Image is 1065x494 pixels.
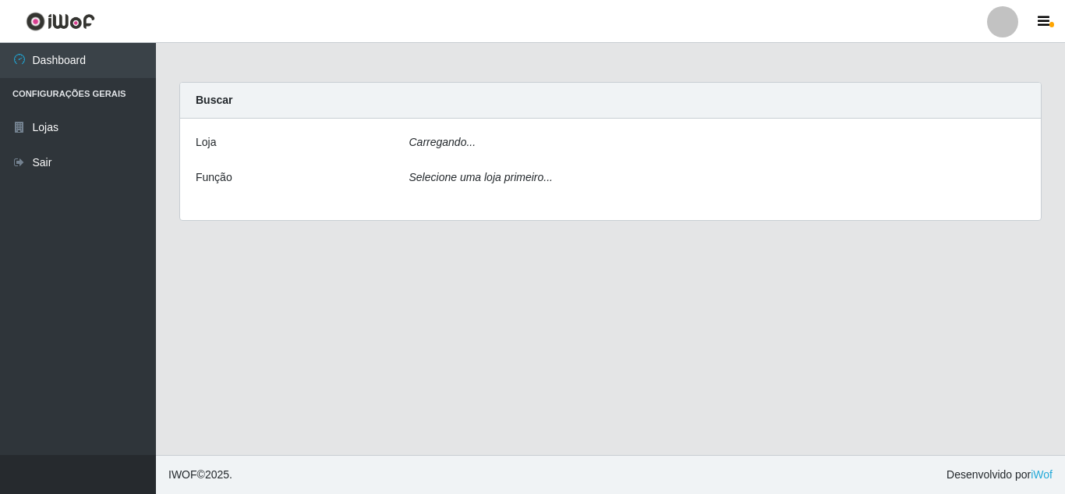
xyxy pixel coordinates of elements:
[409,136,476,148] i: Carregando...
[1031,468,1053,481] a: iWof
[196,94,232,106] strong: Buscar
[946,467,1053,483] span: Desenvolvido por
[168,467,232,483] span: © 2025 .
[168,468,197,481] span: IWOF
[196,134,216,151] label: Loja
[409,171,553,183] i: Selecione uma loja primeiro...
[196,169,232,186] label: Função
[26,12,95,31] img: CoreUI Logo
